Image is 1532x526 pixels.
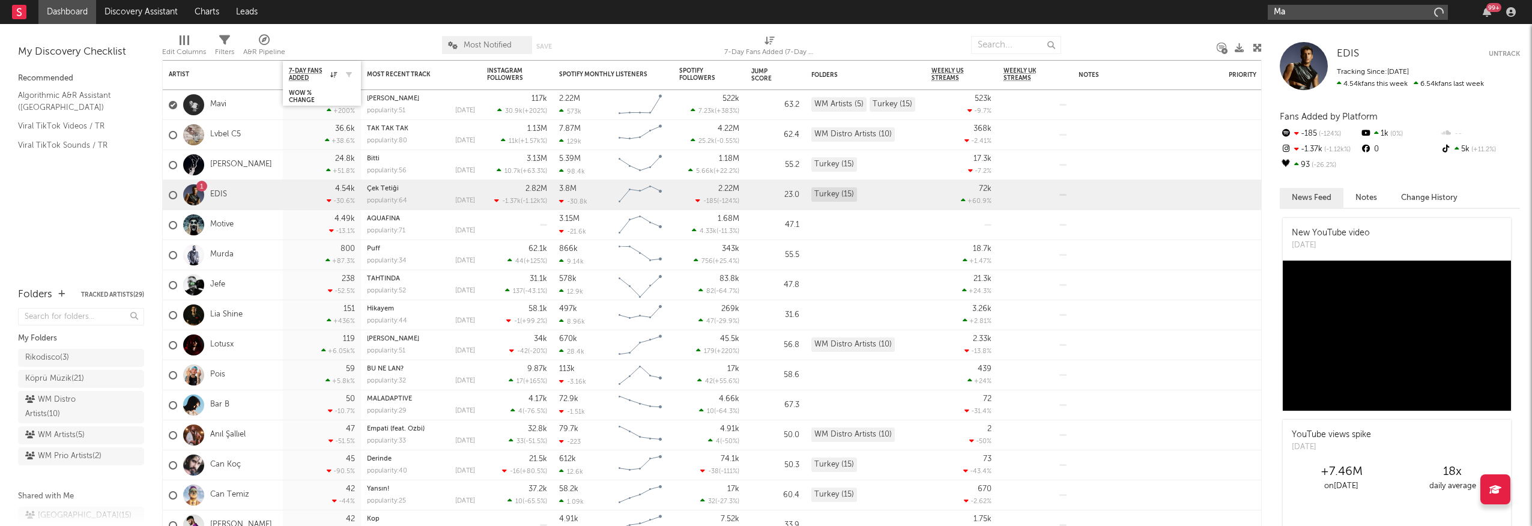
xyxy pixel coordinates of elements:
div: 578k [559,275,577,283]
div: 99 + [1486,3,1501,12]
span: -11.3 % [718,228,737,235]
span: -0.55 % [716,138,737,145]
div: +2.81 % [963,317,992,325]
div: 28.4k [559,348,584,355]
div: WM Distro Artists (10) [811,127,895,142]
span: 137 [513,288,523,295]
div: popularity: 51 [367,348,405,354]
div: ( ) [494,197,547,205]
a: Çek Tetiği [367,186,399,192]
div: TAK TAK TAK [367,125,475,132]
a: [PERSON_NAME] [367,95,419,102]
div: +24.3 % [962,287,992,295]
div: 2.22M [559,95,580,103]
span: 10.7k [504,168,521,175]
span: +1.57k % [520,138,545,145]
div: ( ) [694,257,739,265]
div: ( ) [697,377,739,385]
svg: Chart title [613,150,667,180]
a: Köprü Müzik(21) [18,370,144,388]
div: ( ) [691,107,739,115]
span: 82 [706,288,714,295]
span: +22.2 % [715,168,737,175]
a: Bitti [367,156,380,162]
div: My Folders [18,331,144,346]
div: 113k [559,365,575,373]
span: 4.54k fans this week [1337,80,1408,88]
div: AQUAFINA [367,216,475,222]
div: [DATE] [455,168,475,174]
a: Viral TikTok Sounds / TR [18,139,132,152]
div: popularity: 71 [367,228,405,234]
span: -64.7 % [716,288,737,295]
div: ( ) [501,137,547,145]
div: 55.2 [751,158,799,172]
div: 368k [973,125,992,133]
a: Hikayem [367,306,394,312]
svg: Chart title [613,210,667,240]
div: Spotify Followers [679,67,721,82]
span: -1.37k [502,198,521,205]
span: EDIS [1337,49,1359,59]
div: 7.87M [559,125,581,133]
div: [DATE] [455,318,475,324]
div: Filters [215,30,234,65]
div: 1.18M [719,155,739,163]
div: 4.66k [719,395,739,403]
div: 800 [341,245,355,253]
a: Lotusx [210,340,234,350]
span: -1.12k % [1322,147,1351,153]
div: -7.2 % [968,167,992,175]
div: TAHTINDA [367,276,475,282]
button: Tracked Artists(29) [81,292,144,298]
a: Jefe [210,280,225,290]
div: 4.17k [528,395,547,403]
a: TAHTINDA [367,276,400,282]
div: popularity: 32 [367,378,406,384]
div: 7-Day Fans Added (7-Day Fans Added) [724,30,814,65]
div: My Discovery Checklist [18,45,144,59]
a: WM Artists(5) [18,426,144,444]
div: -10.7 % [328,407,355,415]
div: ( ) [698,287,739,295]
div: -21.6k [559,228,586,235]
div: ( ) [505,287,547,295]
div: +200 % [327,107,355,115]
div: +38.6 % [325,137,355,145]
div: WM Distro Artists (10) [811,337,895,352]
div: 670k [559,335,577,343]
div: New YouTube video [1292,227,1370,240]
span: -185 [703,198,717,205]
div: 151 [344,305,355,313]
div: 72 [983,395,992,403]
svg: Chart title [613,300,667,330]
svg: Chart title [613,360,667,390]
div: Recommended [18,71,144,86]
div: -30.6 % [327,197,355,205]
span: +220 % [716,348,737,355]
div: 497k [559,305,577,313]
span: 756 [701,258,713,265]
button: Save [536,43,552,50]
a: TAK TAK TAK [367,125,408,132]
div: Filters [215,45,234,59]
div: [DATE] [455,288,475,294]
a: Kop [367,516,380,522]
a: [PERSON_NAME] [210,160,272,170]
div: 119 [343,335,355,343]
div: 0 [1360,142,1440,157]
div: 83.8k [719,275,739,283]
div: 238 [342,275,355,283]
button: News Feed [1280,188,1343,208]
div: -30.8k [559,198,587,205]
div: 72k [979,185,992,193]
div: 129k [559,138,581,145]
div: +51.8 % [326,167,355,175]
div: MALADAPTIVE [367,396,475,402]
span: Weekly UK Streams [1004,67,1049,82]
svg: Chart title [613,330,667,360]
svg: Chart title [613,120,667,150]
div: 2.82M [525,185,547,193]
div: -- [1440,126,1520,142]
div: 21.3k [973,275,992,283]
